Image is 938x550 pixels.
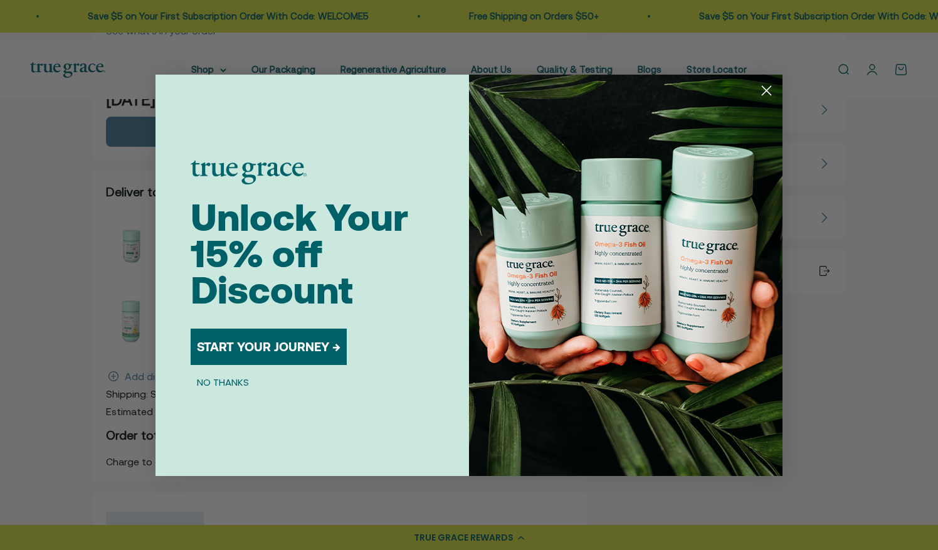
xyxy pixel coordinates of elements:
button: START YOUR JOURNEY → [191,329,347,365]
img: 098727d5-50f8-4f9b-9554-844bb8da1403.jpeg [469,75,783,476]
button: NO THANKS [191,375,255,390]
button: Close dialog [756,80,777,102]
img: logo placeholder [191,161,307,184]
span: Unlock Your 15% off Discount [191,196,408,312]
